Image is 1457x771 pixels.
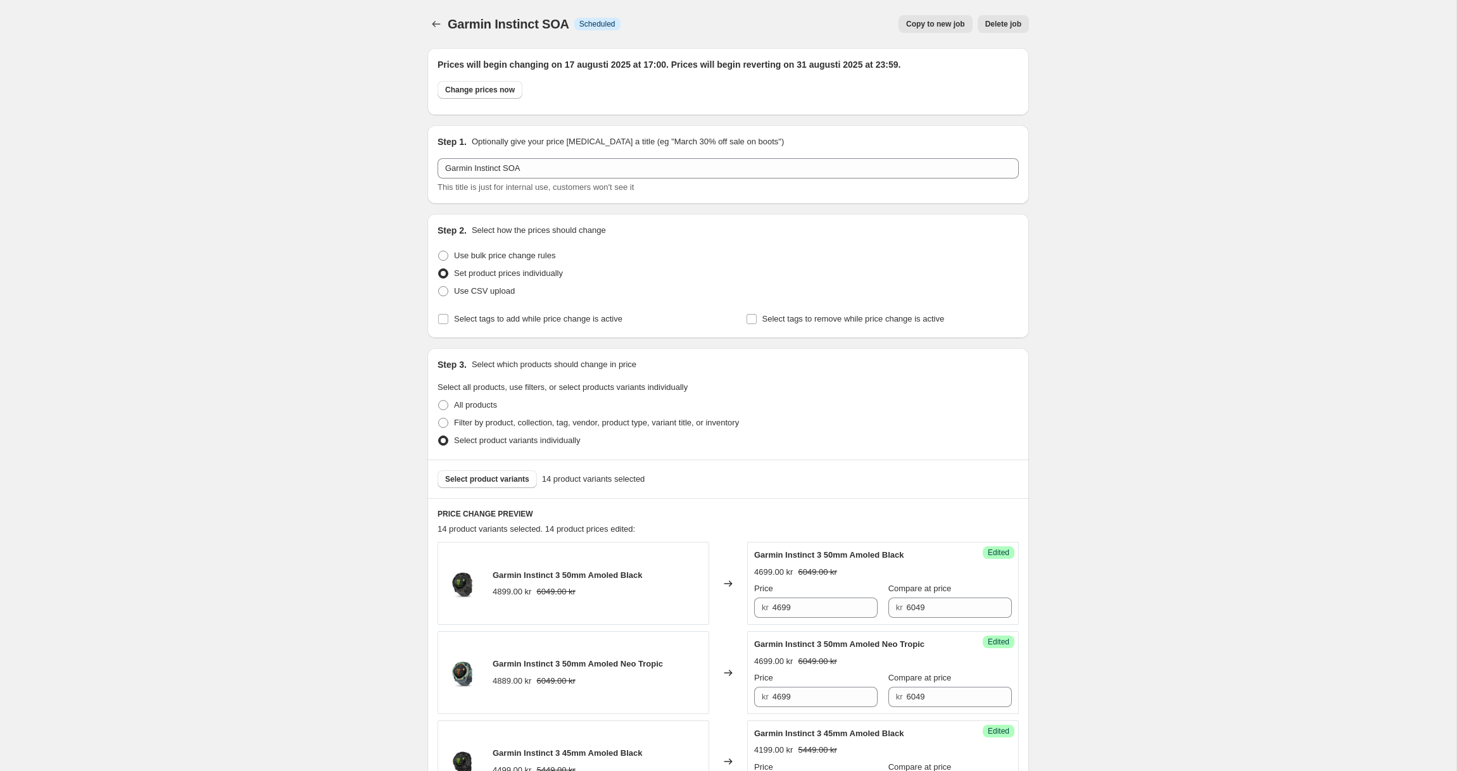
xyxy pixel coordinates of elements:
[888,673,952,682] span: Compare at price
[445,565,483,603] img: garmin_6_kayakstore_75480319-db98-40c9-9220-0038a2cda6b9_80x.webp
[438,58,1019,71] h2: Prices will begin changing on 17 augusti 2025 at 17:00. Prices will begin reverting on 31 augusti...
[454,286,515,296] span: Use CSV upload
[445,474,529,484] span: Select product variants
[454,314,622,323] span: Select tags to add while price change is active
[988,548,1009,558] span: Edited
[754,566,793,579] div: 4699.00 kr
[762,603,769,612] span: kr
[438,158,1019,179] input: 30% off holiday sale
[438,182,634,192] span: This title is just for internal use, customers won't see it
[798,655,836,668] strike: 6049.00 kr
[438,382,688,392] span: Select all products, use filters, or select products variants individually
[438,524,635,534] span: 14 product variants selected. 14 product prices edited:
[762,314,945,323] span: Select tags to remove while price change is active
[438,509,1019,519] h6: PRICE CHANGE PREVIEW
[454,268,563,278] span: Set product prices individually
[798,744,836,756] strike: 5449.00 kr
[978,15,1029,33] button: Delete job
[754,639,924,649] span: Garmin Instinct 3 50mm Amoled Neo Tropic
[493,586,531,598] div: 4899.00 kr
[493,675,531,687] div: 4889.00 kr
[988,726,1009,736] span: Edited
[493,659,663,668] span: Garmin Instinct 3 50mm Amoled Neo Tropic
[454,400,497,410] span: All products
[896,692,903,701] span: kr
[536,586,575,598] strike: 6049.00 kr
[536,675,575,687] strike: 6049.00 kr
[754,584,773,593] span: Price
[472,224,606,237] p: Select how the prices should change
[579,19,615,29] span: Scheduled
[454,251,555,260] span: Use bulk price change rules
[754,655,793,668] div: 4699.00 kr
[493,570,642,580] span: Garmin Instinct 3 50mm Amoled Black
[445,654,483,692] img: garmin_3_kayakstore_5b199054-e168-4591-a5ba-c90103e22cea_80x.webp
[888,584,952,593] span: Compare at price
[542,473,645,486] span: 14 product variants selected
[438,224,467,237] h2: Step 2.
[899,15,973,33] button: Copy to new job
[472,358,636,371] p: Select which products should change in price
[798,566,836,579] strike: 6049.00 kr
[896,603,903,612] span: kr
[438,81,522,99] button: Change prices now
[493,748,642,758] span: Garmin Instinct 3 45mm Amoled Black
[472,135,784,148] p: Optionally give your price [MEDICAL_DATA] a title (eg "March 30% off sale on boots")
[448,17,569,31] span: Garmin Instinct SOA
[754,673,773,682] span: Price
[445,85,515,95] span: Change prices now
[438,135,467,148] h2: Step 1.
[454,418,739,427] span: Filter by product, collection, tag, vendor, product type, variant title, or inventory
[454,436,580,445] span: Select product variants individually
[438,470,537,488] button: Select product variants
[985,19,1021,29] span: Delete job
[754,744,793,756] div: 4199.00 kr
[988,637,1009,647] span: Edited
[754,729,904,738] span: Garmin Instinct 3 45mm Amoled Black
[762,692,769,701] span: kr
[754,550,904,560] span: Garmin Instinct 3 50mm Amoled Black
[427,15,445,33] button: Price change jobs
[438,358,467,371] h2: Step 3.
[906,19,965,29] span: Copy to new job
